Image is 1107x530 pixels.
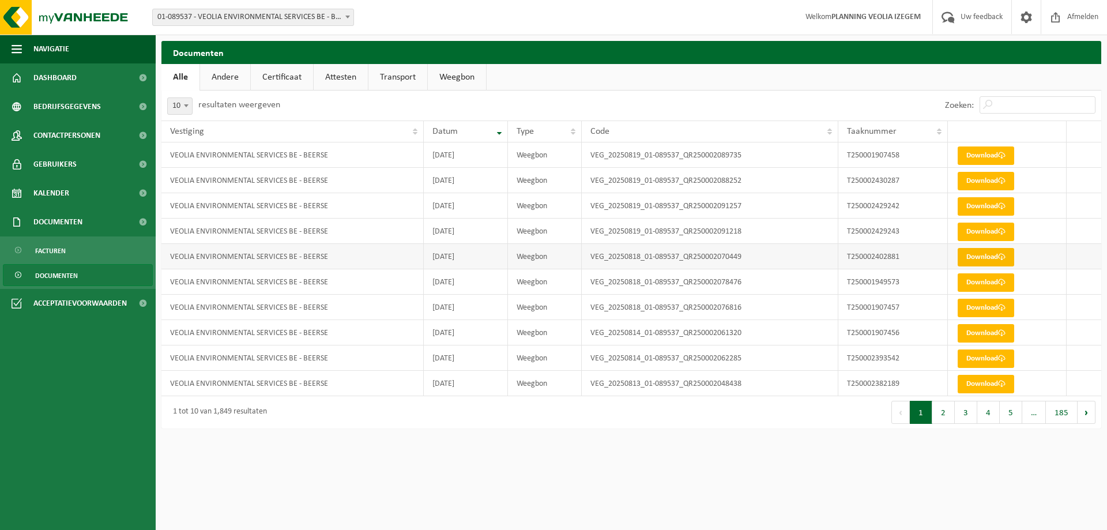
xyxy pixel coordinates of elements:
[198,100,280,110] label: resultaten weergeven
[153,9,353,25] span: 01-089537 - VEOLIA ENVIRONMENTAL SERVICES BE - BEERSE
[424,269,507,295] td: [DATE]
[582,219,838,244] td: VEG_20250819_01-089537_QR250002091218
[33,92,101,121] span: Bedrijfsgegevens
[958,375,1014,393] a: Download
[508,193,582,219] td: Weegbon
[200,64,250,91] a: Andere
[517,127,534,136] span: Type
[424,142,507,168] td: [DATE]
[590,127,609,136] span: Code
[958,197,1014,216] a: Download
[3,239,153,261] a: Facturen
[161,244,424,269] td: VEOLIA ENVIRONMENTAL SERVICES BE - BEERSE
[838,168,948,193] td: T250002430287
[582,142,838,168] td: VEG_20250819_01-089537_QR250002089735
[167,97,193,115] span: 10
[958,273,1014,292] a: Download
[838,142,948,168] td: T250001907458
[838,345,948,371] td: T250002393542
[582,371,838,396] td: VEG_20250813_01-089537_QR250002048438
[831,13,921,21] strong: PLANNING VEOLIA IZEGEM
[955,401,977,424] button: 3
[1022,401,1046,424] span: …
[161,142,424,168] td: VEOLIA ENVIRONMENTAL SERVICES BE - BEERSE
[508,295,582,320] td: Weegbon
[424,193,507,219] td: [DATE]
[161,168,424,193] td: VEOLIA ENVIRONMENTAL SERVICES BE - BEERSE
[958,223,1014,241] a: Download
[424,168,507,193] td: [DATE]
[33,208,82,236] span: Documenten
[251,64,313,91] a: Certificaat
[161,371,424,396] td: VEOLIA ENVIRONMENTAL SERVICES BE - BEERSE
[1000,401,1022,424] button: 5
[167,402,267,423] div: 1 tot 10 van 1,849 resultaten
[582,193,838,219] td: VEG_20250819_01-089537_QR250002091257
[958,324,1014,343] a: Download
[152,9,354,26] span: 01-089537 - VEOLIA ENVIRONMENTAL SERVICES BE - BEERSE
[314,64,368,91] a: Attesten
[168,98,192,114] span: 10
[508,244,582,269] td: Weegbon
[847,127,897,136] span: Taaknummer
[838,320,948,345] td: T250001907456
[33,289,127,318] span: Acceptatievoorwaarden
[424,219,507,244] td: [DATE]
[33,121,100,150] span: Contactpersonen
[35,240,66,262] span: Facturen
[161,295,424,320] td: VEOLIA ENVIRONMENTAL SERVICES BE - BEERSE
[582,345,838,371] td: VEG_20250814_01-089537_QR250002062285
[424,244,507,269] td: [DATE]
[33,63,77,92] span: Dashboard
[161,320,424,345] td: VEOLIA ENVIRONMENTAL SERVICES BE - BEERSE
[958,299,1014,317] a: Download
[508,219,582,244] td: Weegbon
[838,295,948,320] td: T250001907457
[932,401,955,424] button: 2
[1078,401,1095,424] button: Next
[582,168,838,193] td: VEG_20250819_01-089537_QR250002088252
[508,269,582,295] td: Weegbon
[910,401,932,424] button: 1
[33,35,69,63] span: Navigatie
[33,179,69,208] span: Kalender
[977,401,1000,424] button: 4
[582,295,838,320] td: VEG_20250818_01-089537_QR250002076816
[891,401,910,424] button: Previous
[958,349,1014,368] a: Download
[582,320,838,345] td: VEG_20250814_01-089537_QR250002061320
[582,244,838,269] td: VEG_20250818_01-089537_QR250002070449
[945,101,974,110] label: Zoeken:
[838,193,948,219] td: T250002429242
[508,320,582,345] td: Weegbon
[428,64,486,91] a: Weegbon
[432,127,458,136] span: Datum
[33,150,77,179] span: Gebruikers
[1046,401,1078,424] button: 185
[958,172,1014,190] a: Download
[508,142,582,168] td: Weegbon
[424,371,507,396] td: [DATE]
[161,269,424,295] td: VEOLIA ENVIRONMENTAL SERVICES BE - BEERSE
[424,320,507,345] td: [DATE]
[161,64,199,91] a: Alle
[170,127,204,136] span: Vestiging
[161,193,424,219] td: VEOLIA ENVIRONMENTAL SERVICES BE - BEERSE
[838,244,948,269] td: T250002402881
[838,371,948,396] td: T250002382189
[161,219,424,244] td: VEOLIA ENVIRONMENTAL SERVICES BE - BEERSE
[958,248,1014,266] a: Download
[838,269,948,295] td: T250001949573
[368,64,427,91] a: Transport
[424,295,507,320] td: [DATE]
[161,345,424,371] td: VEOLIA ENVIRONMENTAL SERVICES BE - BEERSE
[508,371,582,396] td: Weegbon
[508,345,582,371] td: Weegbon
[424,345,507,371] td: [DATE]
[508,168,582,193] td: Weegbon
[161,41,1101,63] h2: Documenten
[582,269,838,295] td: VEG_20250818_01-089537_QR250002078476
[958,146,1014,165] a: Download
[838,219,948,244] td: T250002429243
[35,265,78,287] span: Documenten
